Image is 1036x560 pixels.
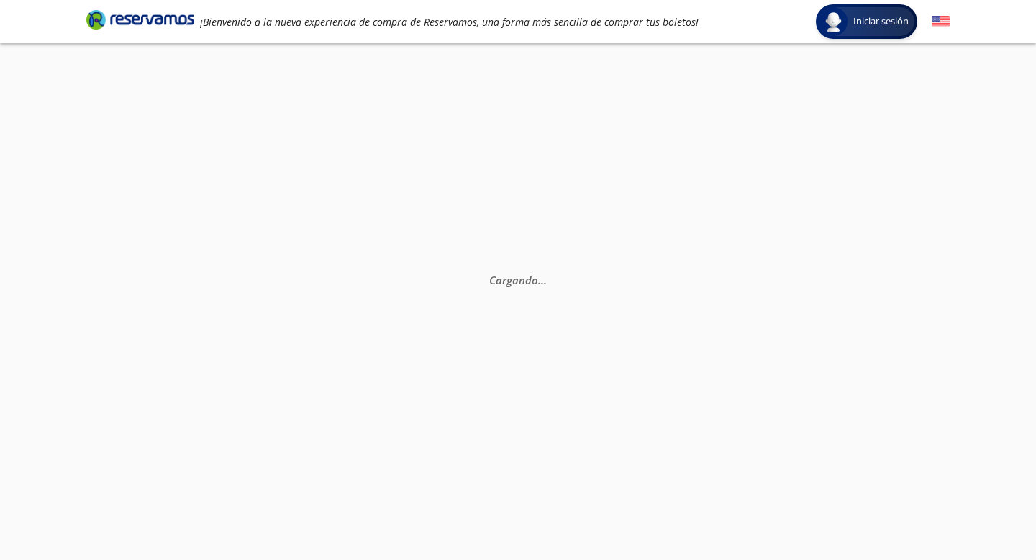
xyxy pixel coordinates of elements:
i: Brand Logo [86,9,194,30]
span: . [544,273,547,287]
em: Cargando [489,273,547,287]
button: English [932,13,950,31]
em: ¡Bienvenido a la nueva experiencia de compra de Reservamos, una forma más sencilla de comprar tus... [200,15,699,29]
span: . [538,273,541,287]
a: Brand Logo [86,9,194,35]
span: Iniciar sesión [848,14,914,29]
span: . [541,273,544,287]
